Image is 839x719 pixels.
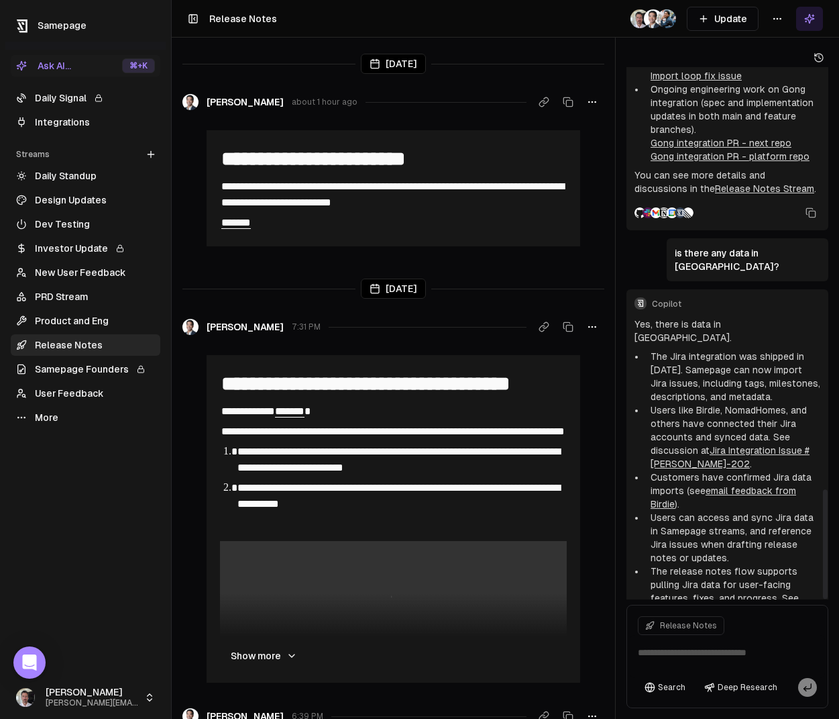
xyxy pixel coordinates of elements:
[667,207,677,218] img: Google Calendar
[13,646,46,679] div: Open Intercom Messenger
[207,320,284,334] span: [PERSON_NAME]
[697,678,784,697] button: Deep Research
[660,620,717,631] span: Release Notes
[11,144,160,165] div: Streams
[11,87,160,109] a: Daily Signal
[645,511,820,565] li: Users can access and sync Jira data in Samepage streams, and reference Jira issues when drafting ...
[638,678,692,697] button: Search
[645,565,820,632] li: The release notes flow supports pulling Jira data for user-facing features, fixes, and progress. ...
[11,681,160,714] button: [PERSON_NAME][PERSON_NAME][EMAIL_ADDRESS]
[652,299,820,309] span: Copilot
[11,286,160,307] a: PRD Stream
[16,59,71,73] div: Ask AI...
[644,9,663,28] img: _image
[630,9,649,28] img: _image
[292,322,321,332] span: 7:31 PM
[11,189,160,211] a: Design Updates
[687,7,759,31] button: Update
[207,95,284,109] span: [PERSON_NAME]
[292,97,357,107] span: about 1 hour ago
[645,403,820,471] li: Users like Birdie, NomadHomes, and others have connected their Jira accounts and synced data. See...
[645,350,820,403] li: The Jira integration was shipped in [DATE]. Samepage can now import Jira issues, including tags, ...
[16,688,35,707] img: _image
[651,151,809,162] a: Gong integration PR - platform repo
[361,279,426,299] div: [DATE]
[634,169,820,195] p: You can see more details and discussions in the .
[651,445,809,469] a: Jira Integration Issue #[PERSON_NAME]-202
[642,207,653,218] img: Slack
[122,58,155,73] div: ⌘ +K
[657,9,676,28] img: 1695405595226.jpeg
[182,94,199,110] img: _image
[715,183,814,194] a: Release Notes Stream
[46,687,139,699] span: [PERSON_NAME]
[11,165,160,187] a: Daily Standup
[675,207,685,218] img: Samepage
[634,318,820,344] p: Yes, there is data in [GEOGRAPHIC_DATA].
[651,138,791,148] a: Gong integration PR - next repo
[209,13,277,24] span: Release Notes
[651,485,796,510] a: email feedback from Birdie
[651,70,742,81] a: Import loop fix issue
[38,20,87,31] span: Samepage
[11,310,160,332] a: Product and Eng
[651,207,661,218] img: Gmail
[220,642,308,669] button: Show more
[675,246,820,273] p: is there any data in [GEOGRAPHIC_DATA]?
[361,54,426,74] div: [DATE]
[11,334,160,356] a: Release Notes
[659,207,669,218] img: Notion
[645,471,820,511] li: Customers have confirmed Jira data imports (see ).
[651,83,820,163] p: Ongoing engineering work on Gong integration (spec and implementation updates in both main and fe...
[11,407,160,428] a: More
[11,213,160,235] a: Dev Testing
[182,319,199,335] img: _image
[46,698,139,708] span: [PERSON_NAME][EMAIL_ADDRESS]
[11,238,160,259] a: Investor Update
[11,383,160,404] a: User Feedback
[11,358,160,380] a: Samepage Founders
[11,111,160,133] a: Integrations
[11,55,160,77] button: Ask AI...⌘+K
[634,207,645,218] img: GitHub
[683,207,693,218] img: Linear
[11,262,160,283] a: New User Feedback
